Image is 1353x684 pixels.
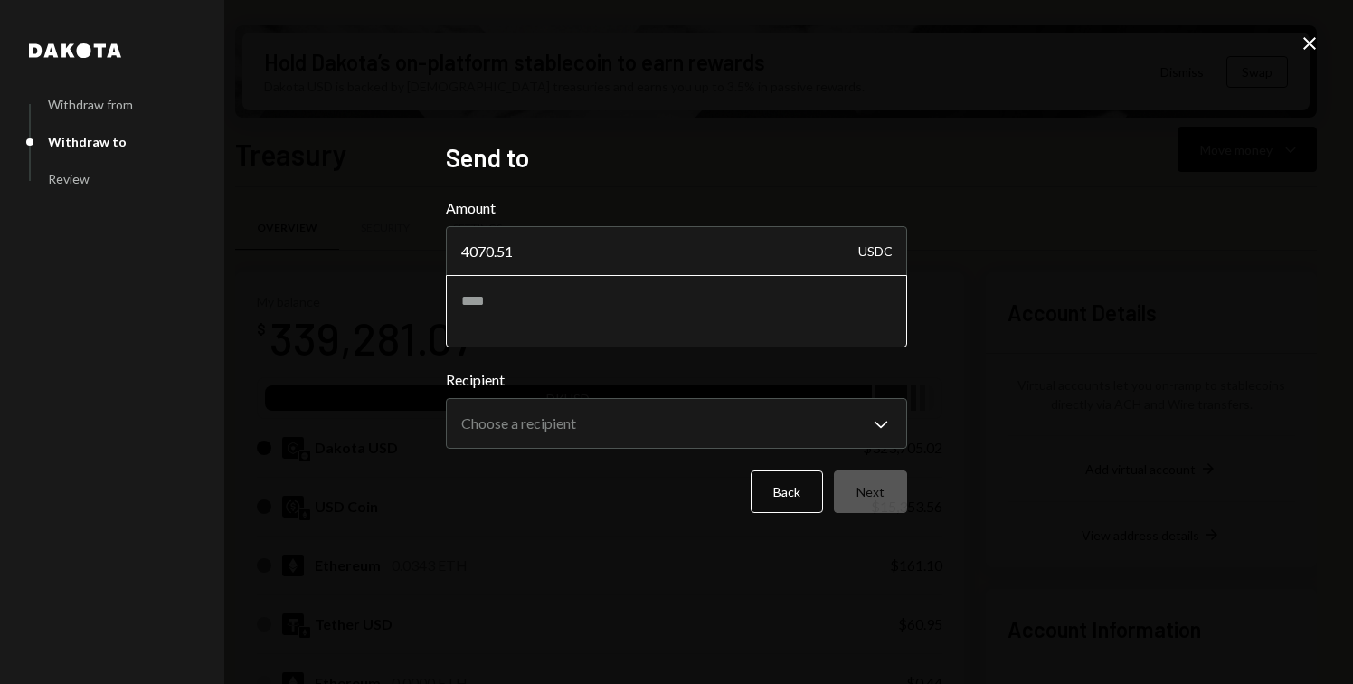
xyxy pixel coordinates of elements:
div: USDC [858,226,893,277]
label: Amount [446,197,907,219]
div: Withdraw from [48,97,133,112]
button: Back [751,470,823,513]
label: Recipient [446,369,907,391]
h2: Send to [446,140,907,176]
div: Withdraw to [48,134,127,149]
button: Recipient [446,398,907,449]
input: Enter amount [446,226,907,277]
div: Review [48,171,90,186]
